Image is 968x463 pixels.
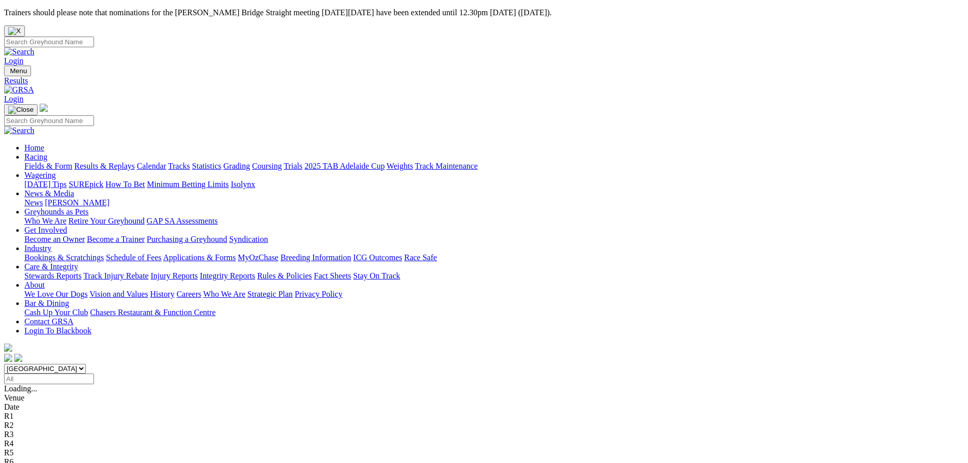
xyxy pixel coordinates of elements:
[24,317,73,326] a: Contact GRSA
[150,271,198,280] a: Injury Reports
[24,180,67,189] a: [DATE] Tips
[252,162,282,170] a: Coursing
[4,115,94,126] input: Search
[24,244,51,253] a: Industry
[238,253,278,262] a: MyOzChase
[4,403,964,412] div: Date
[24,162,964,171] div: Racing
[74,162,135,170] a: Results & Replays
[163,253,236,262] a: Applications & Forms
[83,271,148,280] a: Track Injury Rebate
[24,217,67,225] a: Who We Are
[4,126,35,135] img: Search
[24,281,45,289] a: About
[87,235,145,243] a: Become a Trainer
[4,439,964,448] div: R4
[24,198,43,207] a: News
[40,104,48,112] img: logo-grsa-white.png
[314,271,351,280] a: Fact Sheets
[24,162,72,170] a: Fields & Form
[24,143,44,152] a: Home
[4,95,23,103] a: Login
[24,207,88,216] a: Greyhounds as Pets
[24,253,964,262] div: Industry
[90,308,215,317] a: Chasers Restaurant & Function Centre
[106,253,161,262] a: Schedule of Fees
[24,235,964,244] div: Get Involved
[24,235,85,243] a: Become an Owner
[89,290,148,298] a: Vision and Values
[4,421,964,430] div: R2
[24,262,78,271] a: Care & Integrity
[295,290,342,298] a: Privacy Policy
[10,67,27,75] span: Menu
[4,66,31,76] button: Toggle navigation
[387,162,413,170] a: Weights
[24,226,67,234] a: Get Involved
[8,106,34,114] img: Close
[24,171,56,179] a: Wagering
[4,8,964,17] p: Trainers should please note that nominations for the [PERSON_NAME] Bridge Straight meeting [DATE]...
[24,189,74,198] a: News & Media
[415,162,478,170] a: Track Maintenance
[69,217,145,225] a: Retire Your Greyhound
[4,448,964,457] div: R5
[4,374,94,384] input: Select date
[24,152,47,161] a: Racing
[4,354,12,362] img: facebook.svg
[14,354,22,362] img: twitter.svg
[353,253,402,262] a: ICG Outcomes
[24,308,88,317] a: Cash Up Your Club
[24,271,964,281] div: Care & Integrity
[24,198,964,207] div: News & Media
[4,104,38,115] button: Toggle navigation
[200,271,255,280] a: Integrity Reports
[24,308,964,317] div: Bar & Dining
[304,162,385,170] a: 2025 TAB Adelaide Cup
[24,290,87,298] a: We Love Our Dogs
[4,76,964,85] a: Results
[4,393,964,403] div: Venue
[147,217,218,225] a: GAP SA Assessments
[4,412,964,421] div: R1
[4,47,35,56] img: Search
[24,290,964,299] div: About
[24,326,91,335] a: Login To Blackbook
[224,162,250,170] a: Grading
[4,25,25,37] button: Close
[353,271,400,280] a: Stay On Track
[147,235,227,243] a: Purchasing a Greyhound
[229,235,268,243] a: Syndication
[404,253,436,262] a: Race Safe
[4,344,12,352] img: logo-grsa-white.png
[257,271,312,280] a: Rules & Policies
[284,162,302,170] a: Trials
[247,290,293,298] a: Strategic Plan
[150,290,174,298] a: History
[24,253,104,262] a: Bookings & Scratchings
[231,180,255,189] a: Isolynx
[24,180,964,189] div: Wagering
[280,253,351,262] a: Breeding Information
[147,180,229,189] a: Minimum Betting Limits
[137,162,166,170] a: Calendar
[168,162,190,170] a: Tracks
[8,27,21,35] img: X
[4,430,964,439] div: R3
[69,180,103,189] a: SUREpick
[203,290,245,298] a: Who We Are
[24,271,81,280] a: Stewards Reports
[4,85,34,95] img: GRSA
[176,290,201,298] a: Careers
[24,299,69,307] a: Bar & Dining
[4,37,94,47] input: Search
[192,162,222,170] a: Statistics
[24,217,964,226] div: Greyhounds as Pets
[4,384,37,393] span: Loading...
[106,180,145,189] a: How To Bet
[4,56,23,65] a: Login
[45,198,109,207] a: [PERSON_NAME]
